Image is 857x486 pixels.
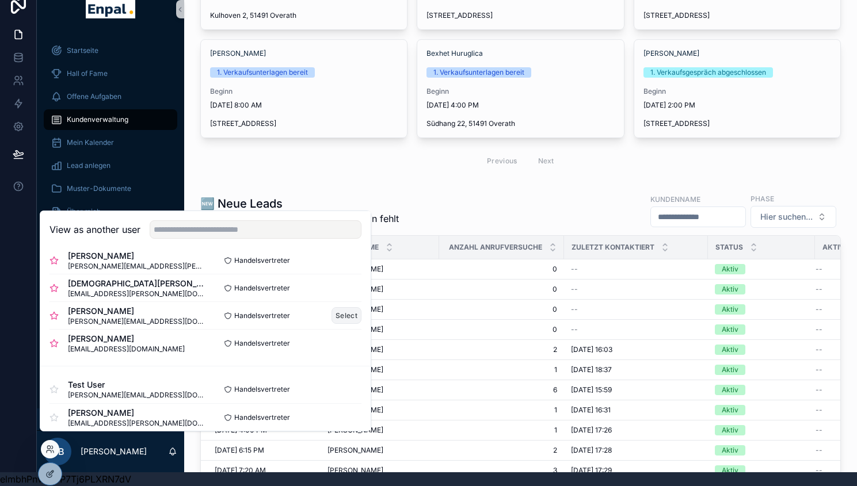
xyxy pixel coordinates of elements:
span: [DATE] 4:00 PM [426,101,614,110]
span: Kulhoven 2, 51491 Overath [210,11,398,20]
label: Kundenname [650,194,700,204]
span: 3 [446,466,557,475]
span: [EMAIL_ADDRESS][PERSON_NAME][DOMAIN_NAME] [68,289,205,299]
a: [PERSON_NAME] [327,365,432,374]
a: Bexhet Huruglica [426,49,483,58]
a: [DATE] 7:20 AM [215,466,314,475]
span: Muster-Dokumente [67,184,131,193]
span: Beginn [426,87,614,96]
span: [STREET_ADDRESS] [426,11,614,20]
a: [DATE] 17:26 [571,426,701,435]
a: [DATE] 16:31 [571,405,701,415]
a: 1 [446,405,557,415]
a: [DATE] 6:15 PM [215,446,314,455]
span: -- [816,385,822,395]
span: [DATE] 8:00 AM [210,101,398,110]
a: -- [571,285,701,294]
span: Handelsvertreter [234,311,290,320]
span: -- [816,466,822,475]
span: [DATE] 6:15 PM [215,446,264,455]
a: Kundenverwaltung [44,109,177,130]
span: Handelsvertreter [234,284,290,293]
div: Aktiv [722,445,738,456]
span: Kundenverwaltung [67,115,128,124]
a: 0 [446,325,557,334]
span: -- [816,325,822,334]
a: Aktiv [715,365,808,375]
div: Aktiv [722,304,738,315]
span: [STREET_ADDRESS] [210,119,398,128]
span: [PERSON_NAME] [68,305,205,317]
span: [PERSON_NAME] [68,407,205,419]
a: Aktiv [715,345,808,355]
h1: 🆕 Neue Leads [200,196,399,212]
div: Aktiv [722,405,738,415]
span: [DATE] 17:26 [571,426,612,435]
a: [PERSON_NAME] [327,265,432,274]
span: [STREET_ADDRESS] [643,119,831,128]
a: [DATE] 18:37 [571,365,701,374]
a: Aktiv [715,264,808,274]
span: -- [816,426,822,435]
span: Status [715,243,743,252]
span: -- [816,305,822,314]
span: Handelsvertreter [234,385,290,394]
span: [PERSON_NAME] [68,250,205,262]
a: [DATE] 15:59 [571,385,701,395]
a: 0 [446,265,557,274]
h2: View as another user [49,223,140,236]
a: 2 [446,345,557,354]
p: [PERSON_NAME] [81,446,147,457]
span: [DEMOGRAPHIC_DATA][PERSON_NAME] [68,278,205,289]
span: Test User [68,379,205,391]
a: -- [571,305,701,314]
div: 1. Verkaufsunterlagen bereit [433,67,524,78]
span: Handelsvertreter [234,256,290,265]
span: -- [816,446,822,455]
a: [PERSON_NAME] [327,426,432,435]
div: Aktiv [722,284,738,294]
span: [DATE] 16:03 [571,345,612,354]
span: 6 [446,385,557,395]
a: -- [571,265,701,274]
span: [EMAIL_ADDRESS][PERSON_NAME][DOMAIN_NAME] [68,419,205,428]
a: [PERSON_NAME] [643,49,699,58]
div: Aktiv [722,264,738,274]
span: [EMAIL_ADDRESS][DOMAIN_NAME] [68,345,185,354]
a: [PERSON_NAME] [327,446,432,455]
div: Aktiv [722,425,738,435]
span: Mein Kalender [67,138,114,147]
a: 2 [446,446,557,455]
a: [PERSON_NAME] [327,405,432,415]
a: Aktiv [715,324,808,335]
a: Aktiv [715,425,808,435]
span: Hier suchen... [760,211,813,223]
span: -- [571,305,578,314]
a: 0 [446,305,557,314]
span: -- [571,285,578,294]
span: -- [816,405,822,415]
span: Zuletzt kontaktiert [572,243,654,252]
div: Aktiv [722,465,738,476]
span: [PERSON_NAME] [210,49,266,58]
span: [PERSON_NAME] [68,333,185,345]
div: Aktiv [722,365,738,375]
a: Offene Aufgaben [44,86,177,107]
button: Select Button [751,206,836,228]
a: Aktiv [715,445,808,456]
a: Mein Kalender [44,132,177,153]
span: [DATE] 2:00 PM [643,101,831,110]
span: Über mich [67,207,101,216]
label: Phase [751,193,774,204]
a: Aktiv [715,284,808,294]
span: -- [816,285,822,294]
span: [STREET_ADDRESS] [643,11,831,20]
span: -- [571,325,578,334]
span: -- [571,265,578,274]
div: 1. Verkaufsunterlagen bereit [217,67,308,78]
